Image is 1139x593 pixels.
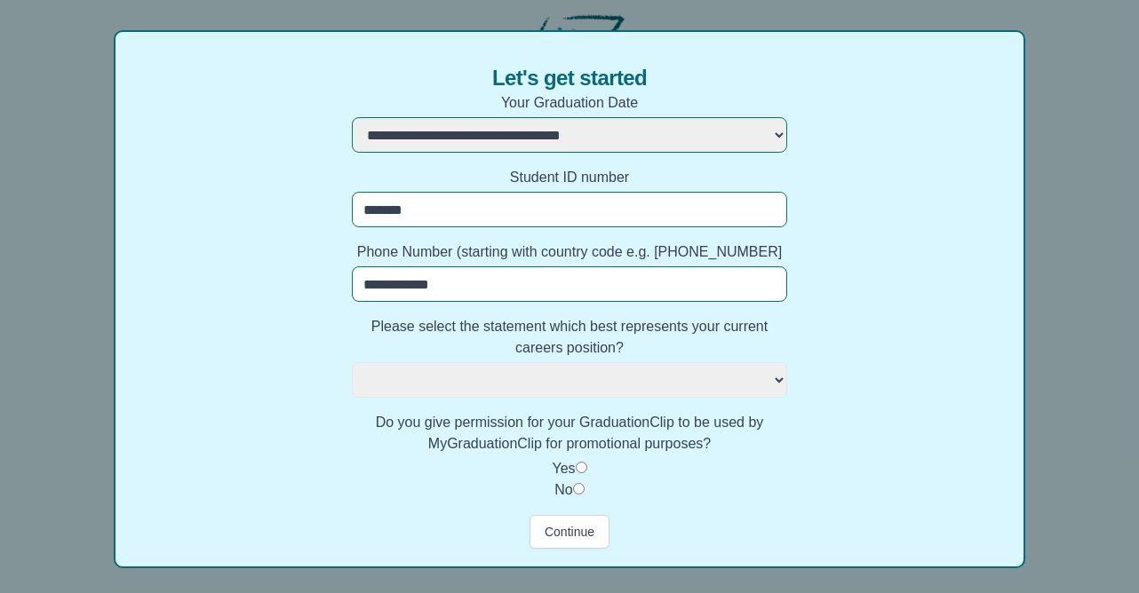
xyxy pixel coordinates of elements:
label: Please select the statement which best represents your current careers position? [352,316,788,359]
span: Let's get started [492,64,647,92]
label: Student ID number [352,167,788,188]
label: Do you give permission for your GraduationClip to be used by MyGraduationClip for promotional pur... [352,412,788,455]
button: Continue [530,515,609,549]
label: Your Graduation Date [352,92,788,114]
label: Phone Number (starting with country code e.g. [PHONE_NUMBER] [352,241,788,263]
label: Yes [552,461,575,476]
label: No [554,482,572,497]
